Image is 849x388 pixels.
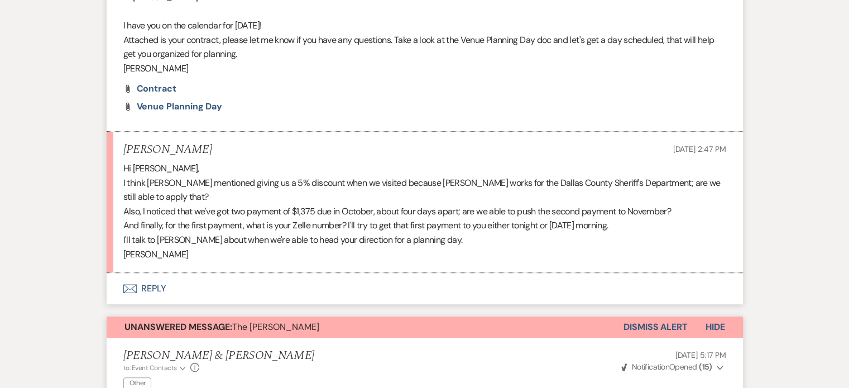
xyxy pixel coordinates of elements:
[123,349,315,363] h5: [PERSON_NAME] & [PERSON_NAME]
[137,83,176,94] span: contract
[123,143,212,157] h5: [PERSON_NAME]
[124,321,319,333] span: The [PERSON_NAME]
[123,363,188,373] button: to: Event Contacts
[673,144,726,154] span: [DATE] 2:47 PM
[123,61,726,76] p: [PERSON_NAME]
[632,362,669,372] span: Notification
[123,176,726,204] p: I think [PERSON_NAME] mentioned giving us a 5% discount when we visited because [PERSON_NAME] wor...
[699,362,712,372] strong: ( 15 )
[123,247,726,262] p: [PERSON_NAME]
[123,204,726,219] p: Also, I noticed that we've got two payment of $1,375 due in October, about four days apart; are w...
[137,102,223,111] a: Venue Planning Day
[123,18,726,33] p: I have you on the calendar for [DATE]!
[620,361,726,373] button: NotificationOpened (15)
[137,84,176,93] a: contract
[688,317,743,338] button: Hide
[123,363,177,372] span: to: Event Contacts
[137,100,223,112] span: Venue Planning Day
[123,161,726,176] p: Hi [PERSON_NAME],
[124,321,232,333] strong: Unanswered Message:
[621,362,712,372] span: Opened
[123,218,726,233] p: And finally, for the first payment, what is your Zelle number? I'll try to get that first payment...
[675,350,726,360] span: [DATE] 5:17 PM
[107,273,743,304] button: Reply
[123,33,726,61] p: Attached is your contract, please let me know if you have any questions. Take a look at the Venue...
[107,317,623,338] button: Unanswered Message:The [PERSON_NAME]
[623,317,688,338] button: Dismiss Alert
[123,233,726,247] p: I'll talk to [PERSON_NAME] about when we're able to head your direction for a planning day.
[706,321,725,333] span: Hide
